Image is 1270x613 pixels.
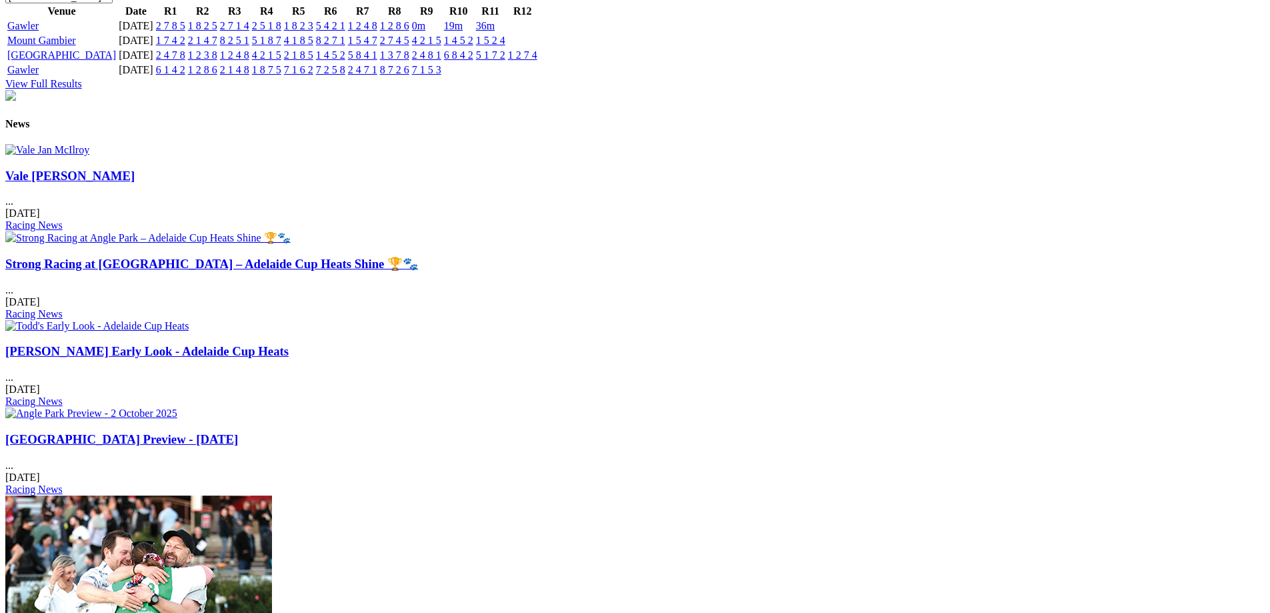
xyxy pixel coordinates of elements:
th: R5 [283,5,314,18]
a: 2 5 1 8 [252,20,281,31]
a: 1 2 8 6 [380,20,409,31]
span: [DATE] [5,207,40,219]
div: ... [5,344,1265,408]
a: 7 1 5 3 [412,64,441,75]
th: R6 [315,5,346,18]
a: 8 7 2 6 [380,64,409,75]
a: 1 4 5 2 [444,35,473,46]
td: [DATE] [118,34,154,47]
img: Todd's Early Look - Adelaide Cup Heats [5,320,189,332]
th: R2 [187,5,218,18]
a: 1 2 8 6 [188,64,217,75]
a: 1 8 2 5 [188,20,217,31]
a: 2 7 1 4 [220,20,249,31]
a: 1 2 4 8 [348,20,377,31]
a: [PERSON_NAME] Early Look - Adelaide Cup Heats [5,344,289,358]
a: 2 1 4 7 [188,35,217,46]
a: 5 4 2 1 [316,20,345,31]
a: 4 2 1 5 [252,49,281,61]
a: 1 8 2 3 [284,20,313,31]
a: Racing News [5,219,63,231]
a: 1 2 4 8 [220,49,249,61]
a: 36m [476,20,495,31]
a: 1 3 7 8 [380,49,409,61]
a: 1 7 4 2 [156,35,185,46]
th: Date [118,5,154,18]
a: 1 5 2 4 [476,35,505,46]
a: 7 2 5 8 [316,64,345,75]
a: 1 2 7 4 [508,49,537,61]
a: 1 8 7 5 [252,64,281,75]
a: 6 8 4 2 [444,49,473,61]
a: Racing News [5,484,63,495]
a: Racing News [5,308,63,320]
div: ... [5,257,1265,320]
span: [DATE] [5,472,40,483]
a: 8 2 5 1 [220,35,249,46]
img: Angle Park Preview - 2 October 2025 [5,408,177,420]
th: R4 [251,5,282,18]
a: 4 1 8 5 [284,35,313,46]
th: R1 [155,5,186,18]
a: 8 2 7 1 [316,35,345,46]
a: Gawler [7,64,39,75]
a: 2 1 8 5 [284,49,313,61]
a: Strong Racing at [GEOGRAPHIC_DATA] – Adelaide Cup Heats Shine 🏆🐾 [5,257,418,271]
th: R9 [411,5,442,18]
img: Vale Jan McIlroy [5,144,89,156]
a: 0m [412,20,425,31]
th: R8 [379,5,410,18]
h4: News [5,118,1265,130]
th: R7 [347,5,378,18]
a: Racing News [5,396,63,407]
a: 6 1 4 2 [156,64,185,75]
a: 2 4 8 1 [412,49,441,61]
a: 4 2 1 5 [412,35,441,46]
a: [GEOGRAPHIC_DATA] Preview - [DATE] [5,432,238,446]
a: 1 2 3 8 [188,49,217,61]
span: [DATE] [5,384,40,395]
a: View Full Results [5,78,82,89]
a: Mount Gambier [7,35,76,46]
a: 7 1 6 2 [284,64,313,75]
th: R12 [507,5,538,18]
a: 2 7 8 5 [156,20,185,31]
img: chasers_homepage.jpg [5,90,16,101]
a: [GEOGRAPHIC_DATA] [7,49,116,61]
div: ... [5,432,1265,496]
a: 2 1 4 8 [220,64,249,75]
a: 2 4 7 1 [348,64,377,75]
img: Strong Racing at Angle Park – Adelaide Cup Heats Shine 🏆🐾 [5,231,291,244]
a: 1 5 4 7 [348,35,377,46]
a: 5 1 8 7 [252,35,281,46]
th: R11 [475,5,506,18]
th: R10 [443,5,474,18]
a: 2 7 4 5 [380,35,409,46]
a: 19m [444,20,463,31]
a: Vale [PERSON_NAME] [5,169,135,183]
a: 5 8 4 1 [348,49,377,61]
a: 2 4 7 8 [156,49,185,61]
span: [DATE] [5,296,40,308]
a: 1 4 5 2 [316,49,345,61]
td: [DATE] [118,63,154,77]
td: [DATE] [118,19,154,33]
td: [DATE] [118,49,154,62]
a: 5 1 7 2 [476,49,505,61]
a: Gawler [7,20,39,31]
th: Venue [7,5,117,18]
th: R3 [219,5,250,18]
div: ... [5,169,1265,232]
